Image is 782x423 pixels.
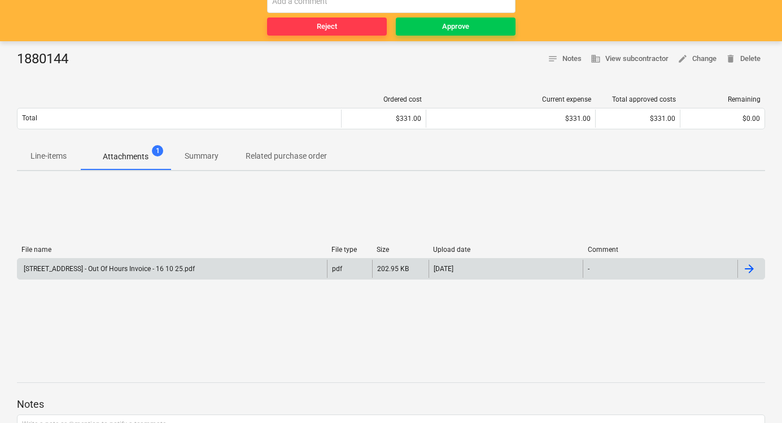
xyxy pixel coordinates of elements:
[396,18,515,36] button: Approve
[434,265,453,273] div: [DATE]
[678,54,688,64] span: edit
[431,115,591,123] div: $331.00
[103,151,148,163] p: Attachments
[22,114,37,123] p: Total
[600,115,675,123] div: $331.00
[267,18,387,36] button: Reject
[431,95,591,103] div: Current expense
[246,150,327,162] p: Related purchase order
[442,20,469,33] div: Approve
[317,20,337,33] div: Reject
[548,53,582,66] span: Notes
[726,369,782,423] iframe: Chat Widget
[726,54,736,64] span: delete
[332,265,342,273] div: pdf
[377,265,409,273] div: 202.95 KB
[726,53,761,66] span: Delete
[22,265,195,273] div: [STREET_ADDRESS] - Out Of Hours Invoice - 16 10 25.pdf
[17,50,77,68] div: 1880144
[30,150,67,162] p: Line-items
[588,246,733,254] div: Comment
[543,50,586,68] button: Notes
[346,115,421,123] div: $331.00
[185,150,219,162] p: Summary
[721,50,765,68] button: Delete
[600,95,676,103] div: Total approved costs
[678,53,717,66] span: Change
[588,265,589,273] div: -
[685,95,761,103] div: Remaining
[433,246,579,254] div: Upload date
[21,246,322,254] div: File name
[586,50,673,68] button: View subcontractor
[346,95,422,103] div: Ordered cost
[591,54,601,64] span: business
[673,50,721,68] button: Change
[152,145,163,156] span: 1
[377,246,424,254] div: Size
[548,54,558,64] span: notes
[591,53,669,66] span: View subcontractor
[685,115,760,123] div: $0.00
[331,246,368,254] div: File type
[17,398,765,411] p: Notes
